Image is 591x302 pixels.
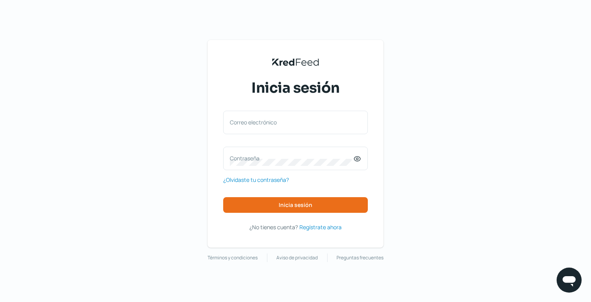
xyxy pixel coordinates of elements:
img: chatIcon [561,272,577,288]
a: Aviso de privacidad [276,253,318,262]
button: Inicia sesión [223,197,368,213]
label: Correo electrónico [230,119,353,126]
label: Contraseña [230,155,353,162]
span: ¿No tienes cuenta? [249,223,298,231]
a: Preguntas frecuentes [337,253,383,262]
a: Términos y condiciones [208,253,258,262]
a: Regístrate ahora [299,222,342,232]
a: ¿Olvidaste tu contraseña? [223,175,289,185]
span: Inicia sesión [251,78,340,98]
span: Inicia sesión [279,202,312,208]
